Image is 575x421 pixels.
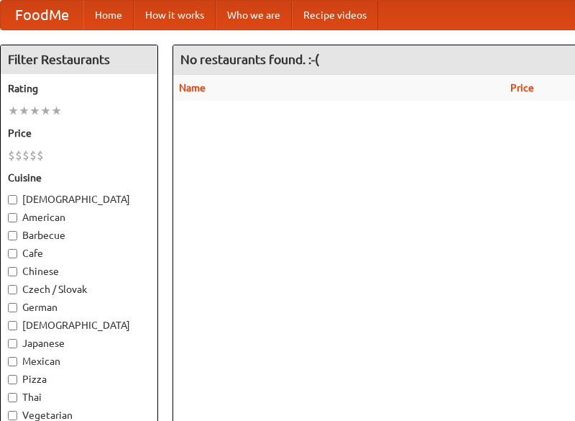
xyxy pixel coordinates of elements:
input: [DEMOGRAPHIC_DATA] [8,195,17,204]
li: ★ [19,103,29,119]
li: $ [22,148,29,163]
a: FoodMe [1,1,83,30]
li: ★ [51,103,62,119]
h5: Cuisine [8,171,150,185]
input: Mexican [8,357,17,366]
h5: Rating [8,81,150,96]
a: Name [179,82,206,94]
li: ★ [40,103,51,119]
a: Price [510,82,534,94]
input: American [8,213,17,222]
label: [DEMOGRAPHIC_DATA] [8,318,150,332]
li: ★ [29,103,40,119]
h4: Filter Restaurants [1,45,157,74]
a: How it works [134,1,216,30]
input: Chinese [8,267,17,276]
a: Home [83,1,134,30]
label: German [8,300,150,314]
label: Pizza [8,372,150,386]
label: Mexican [8,354,150,368]
h5: Price [8,126,150,140]
label: [DEMOGRAPHIC_DATA] [8,192,150,207]
label: Barbecue [8,228,150,243]
li: $ [15,148,22,163]
ng-pluralize: No restaurants found. :-( [180,53,319,66]
label: Chinese [8,264,150,279]
label: Thai [8,390,150,404]
input: Vegetarian [8,411,17,420]
input: Barbecue [8,231,17,240]
label: Cafe [8,246,150,261]
input: Japanese [8,339,17,348]
li: $ [8,148,15,163]
input: Cafe [8,249,17,258]
li: ★ [8,103,19,119]
input: [DEMOGRAPHIC_DATA] [8,321,17,330]
a: Who we are [216,1,292,30]
label: American [8,210,150,225]
input: Czech / Slovak [8,285,17,294]
label: Japanese [8,336,150,350]
li: $ [37,148,44,163]
li: $ [29,148,37,163]
input: Pizza [8,375,17,384]
input: German [8,303,17,312]
label: Czech / Slovak [8,282,150,296]
a: Recipe videos [292,1,378,30]
input: Thai [8,393,17,402]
